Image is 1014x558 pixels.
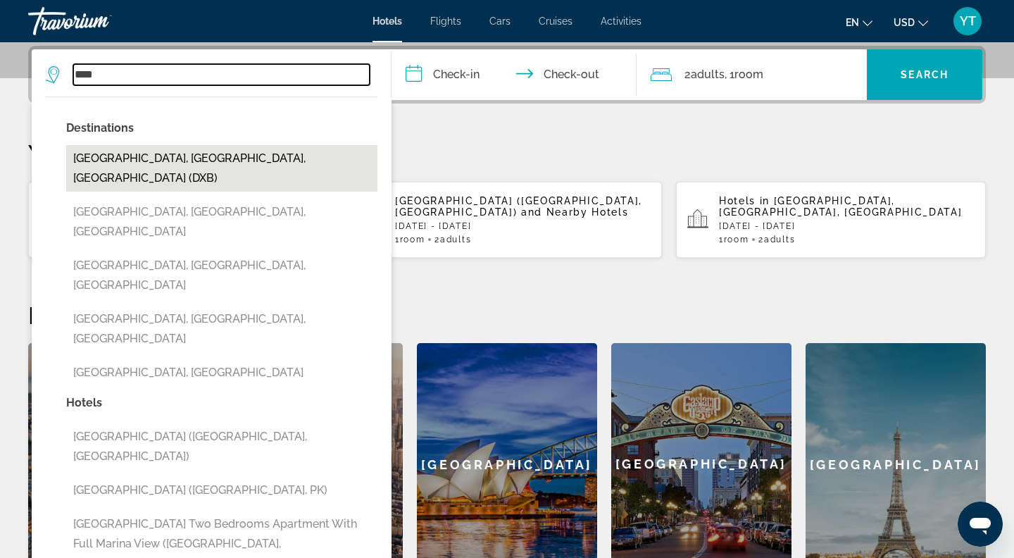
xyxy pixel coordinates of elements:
[430,15,461,27] a: Flights
[28,3,169,39] a: Travorium
[894,12,928,32] button: Change currency
[373,15,402,27] a: Hotels
[960,14,976,28] span: YT
[867,49,982,100] button: Search
[32,49,982,100] div: Search widget
[601,15,641,27] a: Activities
[846,12,872,32] button: Change language
[28,181,338,259] button: Hotels in [GEOGRAPHIC_DATA], [GEOGRAPHIC_DATA], [GEOGRAPHIC_DATA] (DXB)[DATE] - [DATE]1Room2Adults
[901,69,949,80] span: Search
[28,301,986,329] h2: Featured Destinations
[676,181,986,259] button: Hotels in [GEOGRAPHIC_DATA], [GEOGRAPHIC_DATA], [GEOGRAPHIC_DATA][DATE] - [DATE]1Room2Adults
[66,477,377,504] button: [GEOGRAPHIC_DATA] ([GEOGRAPHIC_DATA], PK)
[66,359,377,386] button: [GEOGRAPHIC_DATA], [GEOGRAPHIC_DATA]
[764,235,795,244] span: Adults
[539,15,572,27] a: Cruises
[958,502,1003,547] iframe: Кнопка запуска окна обмена сообщениями
[637,49,868,100] button: Travelers: 2 adults, 0 children
[758,235,795,244] span: 2
[66,252,377,299] button: [GEOGRAPHIC_DATA], [GEOGRAPHIC_DATA], [GEOGRAPHIC_DATA]
[734,68,763,81] span: Room
[894,17,915,28] span: USD
[949,6,986,36] button: User Menu
[66,306,377,352] button: [GEOGRAPHIC_DATA], [GEOGRAPHIC_DATA], [GEOGRAPHIC_DATA]
[440,235,471,244] span: Adults
[395,221,651,231] p: [DATE] - [DATE]
[395,235,425,244] span: 1
[66,393,377,413] p: Hotels
[66,118,377,138] p: Destinations
[434,235,471,244] span: 2
[28,139,986,167] p: Your Recent Searches
[725,65,763,85] span: , 1
[684,65,725,85] span: 2
[66,423,377,470] button: [GEOGRAPHIC_DATA] ([GEOGRAPHIC_DATA], [GEOGRAPHIC_DATA])
[489,15,511,27] a: Cars
[719,195,770,206] span: Hotels in
[521,206,629,218] span: and Nearby Hotels
[66,145,377,192] button: [GEOGRAPHIC_DATA], [GEOGRAPHIC_DATA], [GEOGRAPHIC_DATA] (DXB)
[724,235,749,244] span: Room
[719,195,962,218] span: [GEOGRAPHIC_DATA], [GEOGRAPHIC_DATA], [GEOGRAPHIC_DATA]
[352,181,662,259] button: [GEOGRAPHIC_DATA] ([GEOGRAPHIC_DATA], [GEOGRAPHIC_DATA]) and Nearby Hotels[DATE] - [DATE]1Room2Ad...
[846,17,859,28] span: en
[395,195,642,218] span: [GEOGRAPHIC_DATA] ([GEOGRAPHIC_DATA], [GEOGRAPHIC_DATA])
[691,68,725,81] span: Adults
[400,235,425,244] span: Room
[392,49,637,100] button: Check in and out dates
[719,235,749,244] span: 1
[719,221,975,231] p: [DATE] - [DATE]
[66,199,377,245] button: [GEOGRAPHIC_DATA], [GEOGRAPHIC_DATA], [GEOGRAPHIC_DATA]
